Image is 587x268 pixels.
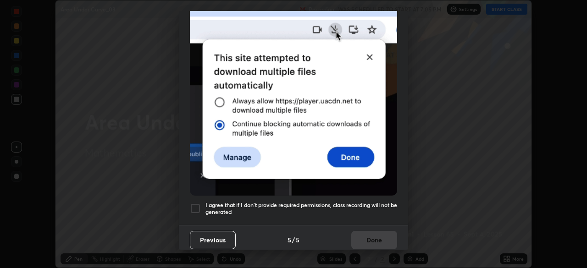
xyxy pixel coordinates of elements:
[190,231,236,249] button: Previous
[288,235,291,245] h4: 5
[292,235,295,245] h4: /
[296,235,299,245] h4: 5
[205,202,397,216] h5: I agree that if I don't provide required permissions, class recording will not be generated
